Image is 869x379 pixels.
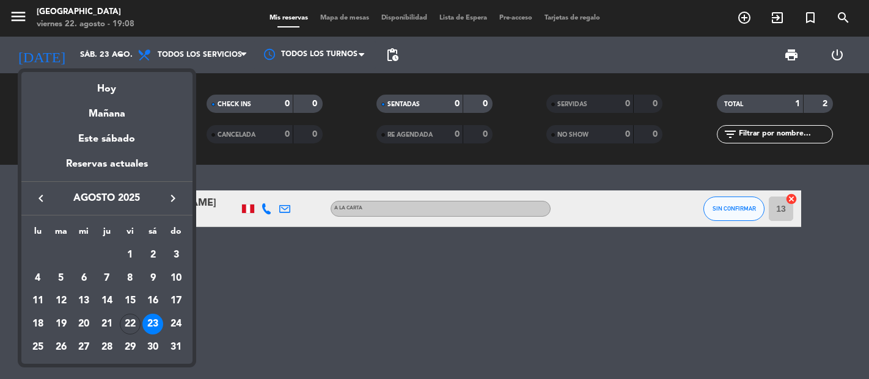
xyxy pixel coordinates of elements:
td: 19 de agosto de 2025 [50,312,73,336]
div: 1 [120,245,141,265]
th: domingo [164,225,188,244]
td: 24 de agosto de 2025 [164,312,188,336]
div: 22 [120,314,141,334]
div: 24 [166,314,186,334]
td: 3 de agosto de 2025 [164,244,188,267]
td: 22 de agosto de 2025 [119,312,142,336]
div: 8 [120,268,141,289]
td: 11 de agosto de 2025 [26,290,50,313]
div: 23 [142,314,163,334]
i: keyboard_arrow_right [166,191,180,206]
td: 8 de agosto de 2025 [119,267,142,290]
div: 18 [28,314,48,334]
td: 29 de agosto de 2025 [119,336,142,359]
th: sábado [142,225,165,244]
div: 9 [142,268,163,289]
div: 10 [166,268,186,289]
td: 15 de agosto de 2025 [119,290,142,313]
i: keyboard_arrow_left [34,191,48,206]
div: 16 [142,291,163,311]
div: 5 [51,268,71,289]
td: 25 de agosto de 2025 [26,336,50,359]
div: Reservas actuales [21,156,193,181]
td: 7 de agosto de 2025 [95,267,119,290]
td: 6 de agosto de 2025 [72,267,95,290]
td: 26 de agosto de 2025 [50,336,73,359]
td: 4 de agosto de 2025 [26,267,50,290]
div: 4 [28,268,48,289]
th: martes [50,225,73,244]
div: 2 [142,245,163,265]
div: 12 [51,291,71,311]
th: miércoles [72,225,95,244]
td: 5 de agosto de 2025 [50,267,73,290]
div: 7 [97,268,117,289]
td: 30 de agosto de 2025 [142,336,165,359]
td: 23 de agosto de 2025 [142,312,165,336]
div: 3 [166,245,186,265]
div: Mañana [21,97,193,122]
td: 20 de agosto de 2025 [72,312,95,336]
td: 18 de agosto de 2025 [26,312,50,336]
div: 25 [28,337,48,358]
div: 14 [97,291,117,311]
button: keyboard_arrow_right [162,190,184,206]
td: 17 de agosto de 2025 [164,290,188,313]
td: AGO. [26,244,119,267]
div: Este sábado [21,122,193,156]
div: 20 [73,314,94,334]
td: 1 de agosto de 2025 [119,244,142,267]
div: 11 [28,291,48,311]
td: 10 de agosto de 2025 [164,267,188,290]
div: 27 [73,337,94,358]
div: 13 [73,291,94,311]
div: 6 [73,268,94,289]
td: 28 de agosto de 2025 [95,336,119,359]
th: viernes [119,225,142,244]
td: 13 de agosto de 2025 [72,290,95,313]
td: 21 de agosto de 2025 [95,312,119,336]
th: lunes [26,225,50,244]
span: agosto 2025 [52,190,162,206]
button: keyboard_arrow_left [30,190,52,206]
td: 2 de agosto de 2025 [142,244,165,267]
div: 26 [51,337,71,358]
div: 17 [166,291,186,311]
div: 30 [142,337,163,358]
div: 31 [166,337,186,358]
td: 16 de agosto de 2025 [142,290,165,313]
div: 21 [97,314,117,334]
td: 14 de agosto de 2025 [95,290,119,313]
div: 28 [97,337,117,358]
td: 31 de agosto de 2025 [164,336,188,359]
td: 9 de agosto de 2025 [142,267,165,290]
div: Hoy [21,72,193,97]
div: 15 [120,291,141,311]
td: 27 de agosto de 2025 [72,336,95,359]
div: 19 [51,314,71,334]
td: 12 de agosto de 2025 [50,290,73,313]
th: jueves [95,225,119,244]
div: 29 [120,337,141,358]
